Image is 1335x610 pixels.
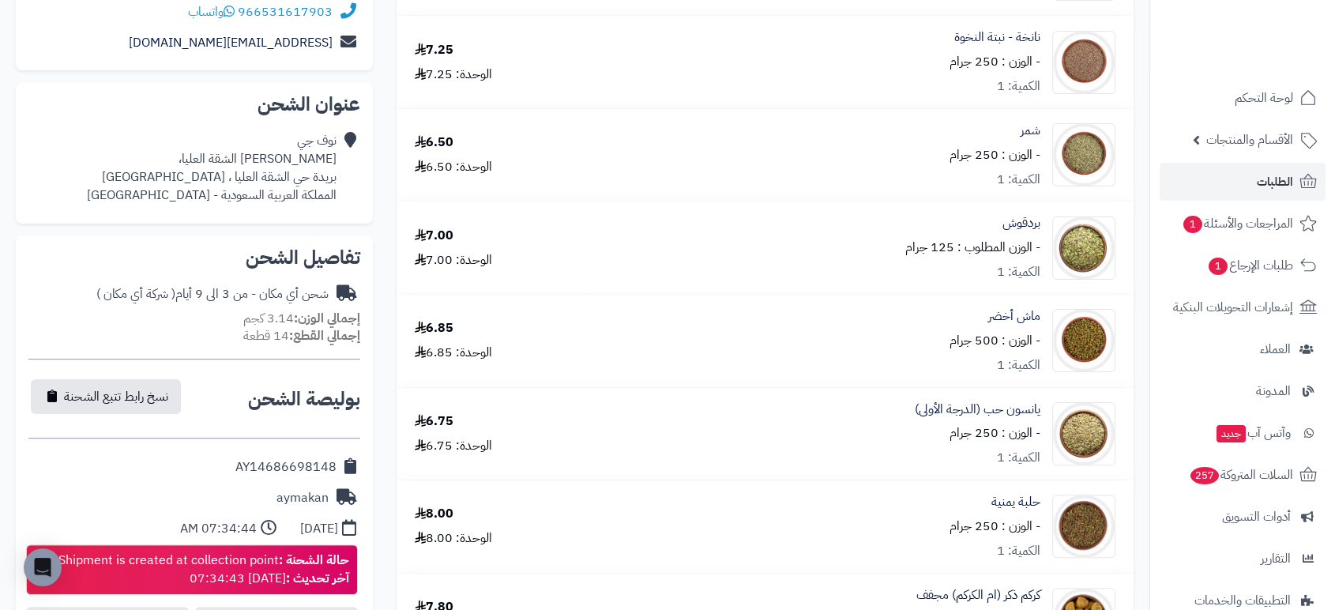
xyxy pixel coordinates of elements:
small: - الوزن : 500 جرام [950,331,1040,350]
span: نسخ رابط تتبع الشحنة [64,387,168,406]
span: 1 [1183,216,1202,233]
div: الوحدة: 7.25 [415,66,492,84]
span: 257 [1190,467,1220,484]
span: جديد [1217,425,1246,442]
div: 07:34:44 AM [180,520,257,538]
div: 6.50 [415,134,453,152]
a: لوحة التحكم [1160,79,1326,117]
a: حلبة يمنية [991,493,1040,511]
small: 14 قطعة [243,326,360,345]
a: واتساب [188,2,235,21]
div: الكمية: 1 [997,77,1040,96]
a: الطلبات [1160,163,1326,201]
img: logo-2.png [1228,12,1320,45]
h2: بوليصة الشحن [248,390,360,409]
img: 1628237640-Mung%20bean-90x90.jpg [1053,309,1115,372]
strong: إجمالي القطع: [289,326,360,345]
span: الطلبات [1257,171,1293,193]
div: 6.75 [415,412,453,431]
div: الوحدة: 8.00 [415,529,492,548]
div: الوحدة: 7.00 [415,251,492,269]
a: وآتس آبجديد [1160,414,1326,452]
div: الوحدة: 6.85 [415,344,492,362]
img: 1628195064-Marjoram-90x90.jpg [1053,217,1115,280]
div: 7.25 [415,41,453,59]
h2: تفاصيل الشحن [28,248,360,267]
img: 1628238826-Anise-90x90.jpg [1053,402,1115,465]
h2: عنوان الشحن [28,95,360,114]
a: يانسون حب (الدرجة الأولى) [915,401,1040,419]
span: المراجعات والأسئلة [1182,213,1293,235]
span: لوحة التحكم [1235,87,1293,109]
small: - الوزن : 250 جرام [950,424,1040,442]
div: 6.85 [415,319,453,337]
span: الأقسام والمنتجات [1206,129,1293,151]
span: التقارير [1261,548,1291,570]
span: السلات المتروكة [1189,464,1293,486]
div: Open Intercom Messenger [24,548,62,586]
div: الكمية: 1 [997,171,1040,189]
small: - الوزن : 250 جرام [950,52,1040,71]
span: وآتس آب [1215,422,1291,444]
a: طلبات الإرجاع1 [1160,247,1326,284]
a: أدوات التسويق [1160,498,1326,536]
a: شمر [1021,122,1040,140]
span: طلبات الإرجاع [1207,254,1293,277]
strong: آخر تحديث : [286,569,349,588]
div: الكمية: 1 [997,263,1040,281]
a: نانخة - نبتة النخوة [954,28,1040,47]
strong: حالة الشحنة : [279,551,349,570]
img: 1639908786-Fenugreek%20Yamen-90x90.jpg [1053,495,1115,558]
div: شحن أي مكان - من 3 الى 9 أيام [96,285,329,303]
a: إشعارات التحويلات البنكية [1160,288,1326,326]
a: بردقوش [1002,214,1040,232]
div: الوحدة: 6.50 [415,158,492,176]
div: الكمية: 1 [997,356,1040,375]
div: الكمية: 1 [997,542,1040,560]
a: التقارير [1160,540,1326,578]
div: [DATE] [300,520,338,538]
span: المدونة [1256,380,1291,402]
span: ( شركة أي مكان ) [96,284,175,303]
div: الكمية: 1 [997,449,1040,467]
strong: إجمالي الوزن: [294,309,360,328]
a: السلات المتروكة257 [1160,456,1326,494]
div: الوحدة: 6.75 [415,437,492,455]
div: AY14686698148 [235,458,337,476]
span: 1 [1209,258,1228,275]
a: 966531617903 [238,2,333,21]
div: aymakan [276,489,329,507]
img: 1628193890-Fennel-90x90.jpg [1053,123,1115,186]
small: - الوزن المطلوب : 125 جرام [905,238,1040,257]
span: أدوات التسويق [1222,506,1291,528]
a: العملاء [1160,330,1326,368]
img: 1628193472-Ajwain-90x90.jpg [1053,31,1115,94]
div: 7.00 [415,227,453,245]
a: المدونة [1160,372,1326,410]
small: 3.14 كجم [243,309,360,328]
small: - الوزن : 250 جرام [950,145,1040,164]
a: المراجعات والأسئلة1 [1160,205,1326,243]
a: [EMAIL_ADDRESS][DOMAIN_NAME] [129,33,333,52]
button: نسخ رابط تتبع الشحنة [31,379,181,414]
div: Shipment is created at collection point [DATE] 07:34:43 [58,552,349,588]
div: نوف جي [PERSON_NAME] الشقة العليا، بريدة حي الشقة العليا ، [GEOGRAPHIC_DATA] المملكة العربية السع... [87,132,337,204]
a: ماش أخضر [988,307,1040,326]
small: - الوزن : 250 جرام [950,517,1040,536]
a: كركم ذكر (ام الكركم) مجفف [916,586,1040,604]
span: العملاء [1260,338,1291,360]
div: 8.00 [415,505,453,523]
span: إشعارات التحويلات البنكية [1173,296,1293,318]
